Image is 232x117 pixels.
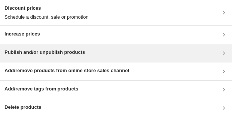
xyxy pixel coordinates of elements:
[4,85,78,93] h3: Add/remove tags from products
[4,67,129,74] h3: Add/remove products from online store sales channel
[4,4,89,12] h3: Discount prices
[4,30,40,38] h3: Increase prices
[4,104,41,111] h3: Delete products
[4,49,85,56] h3: Publish and/or unpublish products
[4,13,89,21] p: Schedule a discount, sale or promotion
